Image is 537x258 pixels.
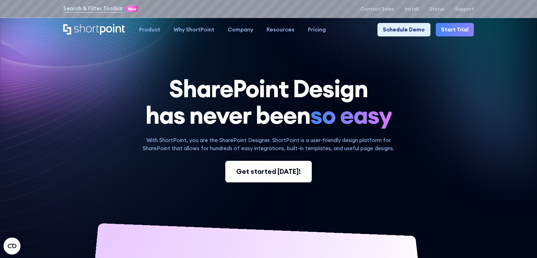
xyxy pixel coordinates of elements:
[63,75,474,129] h1: SharePoint Design has never been
[4,238,20,254] button: Open CMP widget
[221,23,260,36] a: Company
[310,102,392,128] span: so easy
[225,161,312,182] a: Get started [DATE]!
[167,23,221,36] a: Why ShortPoint
[502,224,537,258] iframe: Chat Widget
[139,26,160,34] div: Product
[267,26,294,34] div: Resources
[301,23,333,36] a: Pricing
[228,26,253,34] div: Company
[436,23,474,36] a: Start Trial
[132,23,167,36] a: Product
[133,136,405,153] p: With ShortPoint, you are the SharePoint Designer. ShortPoint is a user-friendly design platform f...
[63,24,126,36] a: Home
[63,5,124,13] a: Search & Filter Toolbar
[308,26,326,34] div: Pricing
[455,6,474,12] a: Support
[405,6,418,12] a: Install
[236,166,301,177] div: Get started [DATE]!
[260,23,301,36] a: Resources
[377,23,430,36] a: Schedule Demo
[360,6,394,12] a: Contact Sales
[429,6,444,12] a: Status
[174,26,214,34] div: Why ShortPoint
